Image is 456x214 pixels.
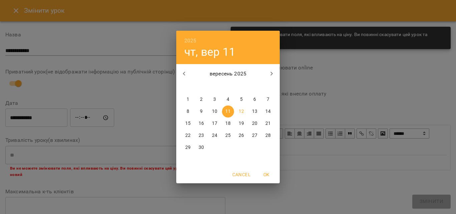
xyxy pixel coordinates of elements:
button: 16 [195,118,207,130]
p: 10 [212,108,217,115]
button: OK [256,169,277,181]
span: чт [222,83,234,90]
p: 23 [199,132,204,139]
p: 14 [265,108,271,115]
span: OK [258,171,274,179]
button: 12 [235,105,247,118]
button: 5 [235,93,247,105]
p: 17 [212,120,217,127]
button: 1 [182,93,194,105]
p: 4 [227,96,229,103]
button: 25 [222,130,234,142]
p: 26 [239,132,244,139]
p: 9 [200,108,203,115]
p: 11 [225,108,231,115]
span: сб [249,83,261,90]
button: 26 [235,130,247,142]
span: пт [235,83,247,90]
p: 16 [199,120,204,127]
p: 8 [187,108,189,115]
span: пн [182,83,194,90]
span: вт [195,83,207,90]
button: 27 [249,130,261,142]
button: 24 [209,130,221,142]
p: 29 [185,144,191,151]
button: 22 [182,130,194,142]
button: 10 [209,105,221,118]
button: 15 [182,118,194,130]
button: 19 [235,118,247,130]
button: 29 [182,142,194,154]
button: 13 [249,105,261,118]
p: 21 [265,120,271,127]
button: 7 [262,93,274,105]
button: 20 [249,118,261,130]
p: 24 [212,132,217,139]
p: 20 [252,120,257,127]
p: 5 [240,96,243,103]
p: 3 [213,96,216,103]
p: 12 [239,108,244,115]
p: 30 [199,144,204,151]
span: ср [209,83,221,90]
span: нд [262,83,274,90]
button: 9 [195,105,207,118]
p: 22 [185,132,191,139]
button: 2025 [184,36,197,45]
button: 21 [262,118,274,130]
p: 27 [252,132,257,139]
button: чт, вер 11 [184,45,235,59]
span: Cancel [232,171,250,179]
button: 23 [195,130,207,142]
button: 4 [222,93,234,105]
button: 14 [262,105,274,118]
p: 18 [225,120,231,127]
p: 28 [265,132,271,139]
button: 11 [222,105,234,118]
p: 15 [185,120,191,127]
p: 13 [252,108,257,115]
button: 28 [262,130,274,142]
p: 6 [253,96,256,103]
button: 18 [222,118,234,130]
p: 2 [200,96,203,103]
p: 25 [225,132,231,139]
button: 2 [195,93,207,105]
p: вересень 2025 [192,70,264,78]
button: 8 [182,105,194,118]
button: Cancel [230,169,253,181]
button: 30 [195,142,207,154]
button: 17 [209,118,221,130]
p: 1 [187,96,189,103]
p: 19 [239,120,244,127]
button: 3 [209,93,221,105]
p: 7 [267,96,269,103]
button: 6 [249,93,261,105]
